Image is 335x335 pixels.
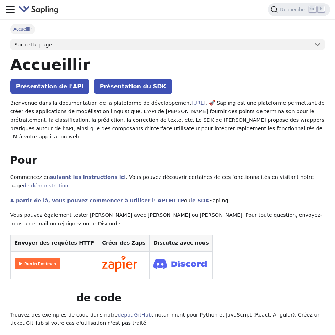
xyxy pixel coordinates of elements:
[10,212,322,226] font: Vous pouvez également tester [PERSON_NAME] avec [PERSON_NAME] ou [PERSON_NAME]. Pour toute questi...
[76,292,121,304] font: de code
[10,39,325,50] button: Sur cette page
[13,27,32,32] font: Accueillir
[318,6,325,12] kbd: K
[209,198,228,203] font: Sapling
[69,183,70,188] font: .
[10,56,90,73] font: Accueillir
[10,174,314,188] font: . Vous pouvez découvrir certaines de ces fonctionnalités en visitant notre page
[153,240,209,246] font: Discutez avec nous
[23,183,69,188] a: de démonstration
[10,100,325,139] font: . 🚀 Sapling est une plateforme permettant de créer des applications de modélisation linguistique....
[5,4,16,15] button: Basculer la barre de navigation
[10,79,89,94] a: Présentation de l'API
[102,240,145,246] font: Créer des Zaps
[15,240,94,246] font: Envoyer des requêtes HTTP
[10,198,184,203] a: À partir de là, vous pouvez commencer à utiliser l’ API HTTP
[10,24,325,34] nav: Fil d'Ariane
[191,100,206,106] a: [URL]
[15,258,60,269] img: Courir dans le facteur
[10,100,191,106] font: Bienvenue dans la documentation de la plateforme de développement
[50,174,126,180] a: suivant les instructions ici
[184,198,190,203] font: ou
[14,42,52,48] font: Sur cette page
[118,312,152,318] a: dépôt GitHub
[268,3,330,16] button: Rechercher (Ctrl+K)
[153,257,207,271] img: Rejoignez Discord
[16,83,83,90] font: Présentation de l'API
[100,83,166,90] font: Présentation du SDK
[18,5,61,15] a: Sapling.ai
[94,79,172,94] a: Présentation du SDK
[102,256,137,272] img: Connectez-vous dans Zapier
[190,198,209,203] a: le SDK
[10,174,50,180] font: Commencez en
[18,5,59,15] img: Sapling.ai
[10,312,321,326] font: , notamment pour Python et JavaScript (React, Angular). Créez un ticket GitHub si votre cas d'uti...
[228,198,230,203] font: .
[280,7,305,12] font: Recherche
[10,312,118,318] font: Trouvez des exemples de code dans notre
[10,154,37,166] font: Pour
